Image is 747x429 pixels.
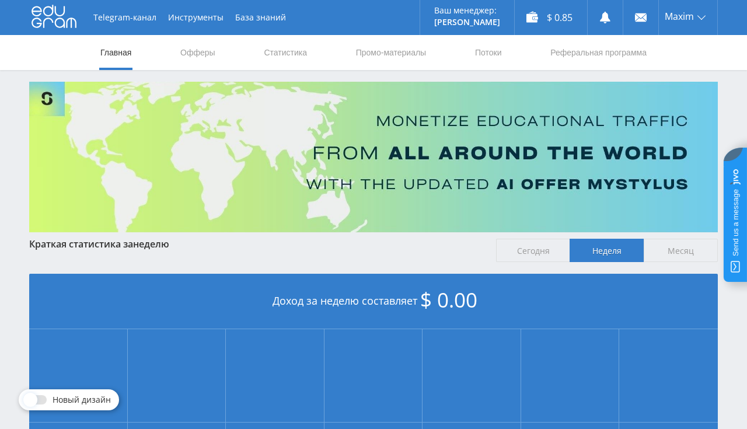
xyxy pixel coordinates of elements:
[549,35,648,70] a: Реферальная программа
[29,239,484,249] div: Краткая статистика за
[644,239,718,262] span: Месяц
[179,35,217,70] a: Офферы
[420,286,477,313] span: $ 0.00
[133,238,169,250] span: неделю
[570,239,644,262] span: Неделя
[434,18,500,27] p: [PERSON_NAME]
[29,274,718,329] div: Доход за неделю составляет
[99,35,132,70] a: Главная
[474,35,503,70] a: Потоки
[53,395,111,404] span: Новый дизайн
[665,12,694,21] span: Maxim
[434,6,500,15] p: Ваш менеджер:
[496,239,570,262] span: Сегодня
[29,82,718,232] img: Banner
[263,35,308,70] a: Статистика
[355,35,427,70] a: Промо-материалы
